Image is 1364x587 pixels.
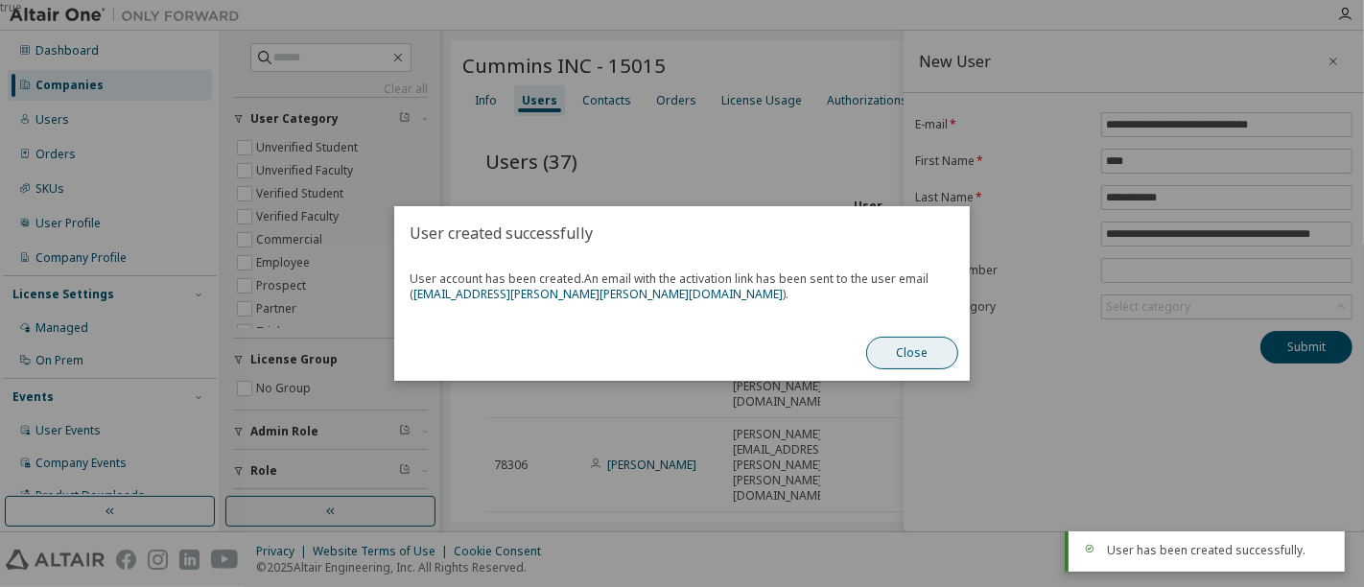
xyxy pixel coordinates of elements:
[413,286,783,302] a: [EMAIL_ADDRESS][PERSON_NAME][PERSON_NAME][DOMAIN_NAME]
[410,271,954,302] span: User account has been created.
[410,270,929,302] span: An email with the activation link has been sent to the user email ( ).
[394,206,970,260] h2: User created successfully
[1107,543,1329,558] div: User has been created successfully.
[866,337,958,369] button: Close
